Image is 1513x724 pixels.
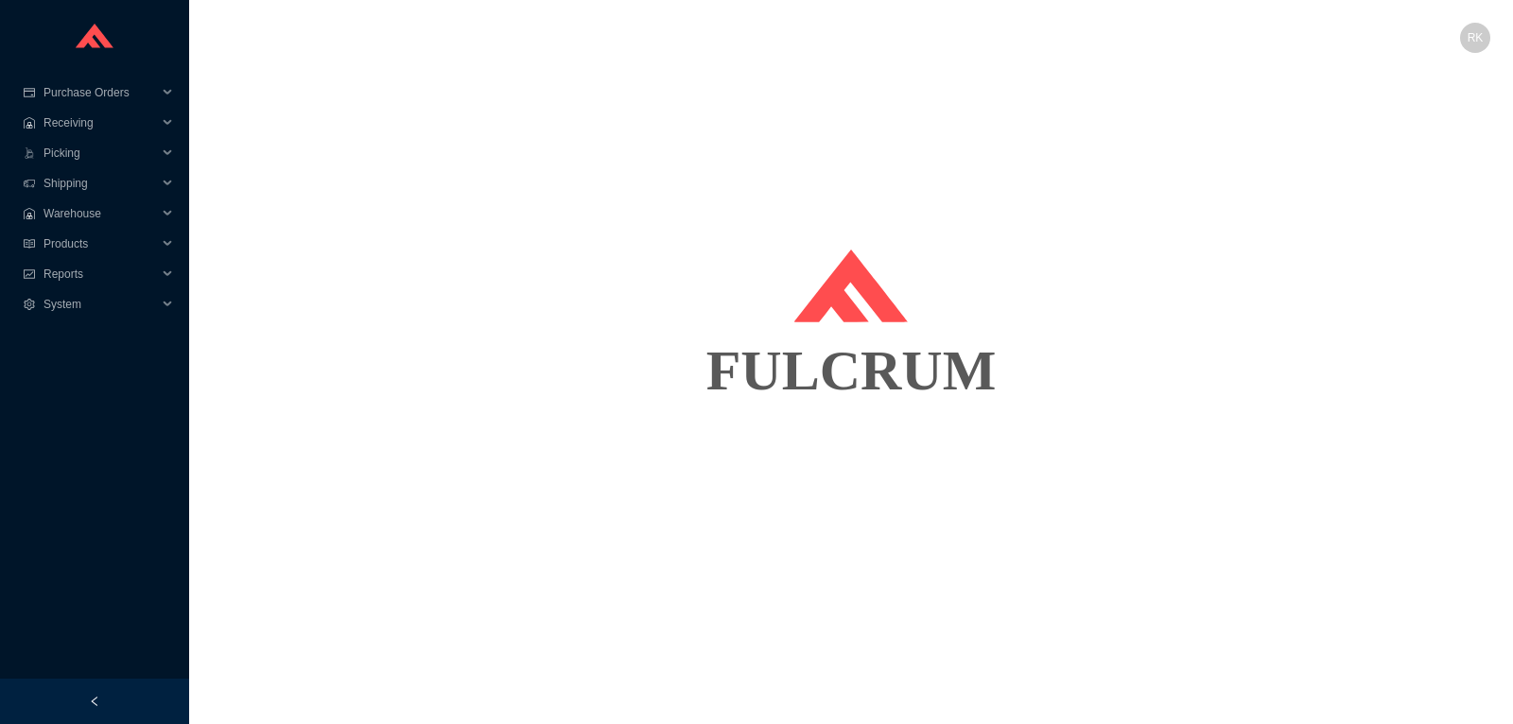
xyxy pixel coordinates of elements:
[89,696,100,707] span: left
[1468,23,1484,53] span: RK
[43,229,157,259] span: Products
[43,198,157,229] span: Warehouse
[43,108,157,138] span: Receiving
[212,323,1490,418] div: FULCRUM
[23,238,36,250] span: read
[43,259,157,289] span: Reports
[43,138,157,168] span: Picking
[43,168,157,198] span: Shipping
[23,299,36,310] span: setting
[23,268,36,280] span: fund
[43,78,157,108] span: Purchase Orders
[23,87,36,98] span: credit-card
[43,289,157,319] span: System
